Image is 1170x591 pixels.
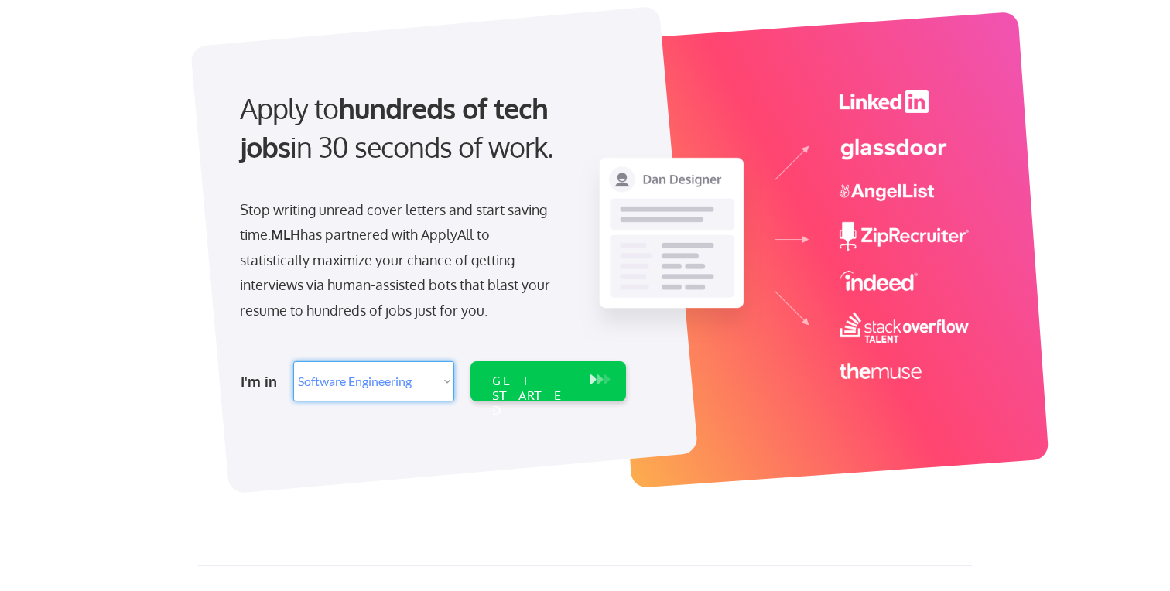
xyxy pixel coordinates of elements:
[240,197,558,323] div: Stop writing unread cover letters and start saving time. has partnered with ApplyAll to statistic...
[492,374,575,418] div: GET STARTED
[240,91,555,164] strong: hundreds of tech jobs
[241,369,284,394] div: I'm in
[271,226,300,243] strong: MLH
[240,89,620,167] div: Apply to in 30 seconds of work.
